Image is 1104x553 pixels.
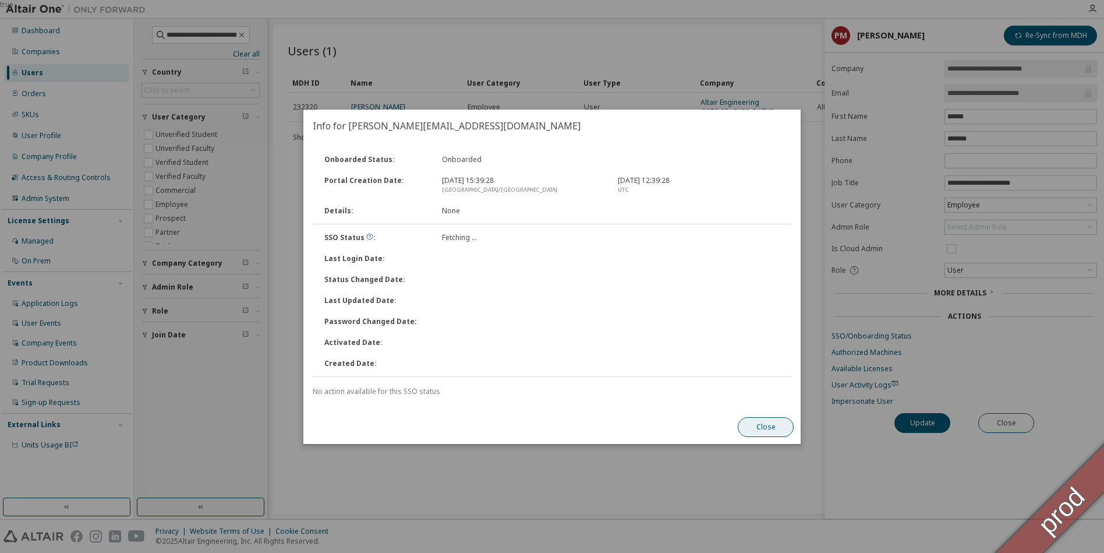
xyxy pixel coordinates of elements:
[611,176,787,195] div: [DATE] 12:39:28
[317,254,435,263] div: Last Login Date :
[317,275,435,284] div: Status Changed Date :
[434,176,610,195] div: [DATE] 15:39:28
[434,155,610,164] div: Onboarded
[317,317,435,326] div: Password Changed Date :
[434,206,610,216] div: None
[317,176,435,195] div: Portal Creation Date :
[441,185,603,195] div: [GEOGRAPHIC_DATA]/[GEOGRAPHIC_DATA]
[317,206,435,216] div: Details :
[434,233,610,242] div: Fetching ...
[317,359,435,368] div: Created Date :
[738,417,794,437] button: Close
[317,233,435,242] div: SSO Status :
[317,155,435,164] div: Onboarded Status :
[618,185,780,195] div: UTC
[317,296,435,305] div: Last Updated Date :
[303,110,801,142] h2: Info for [PERSON_NAME][EMAIL_ADDRESS][DOMAIN_NAME]
[317,338,435,347] div: Activated Date :
[313,387,791,396] div: No action available for this SSO status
